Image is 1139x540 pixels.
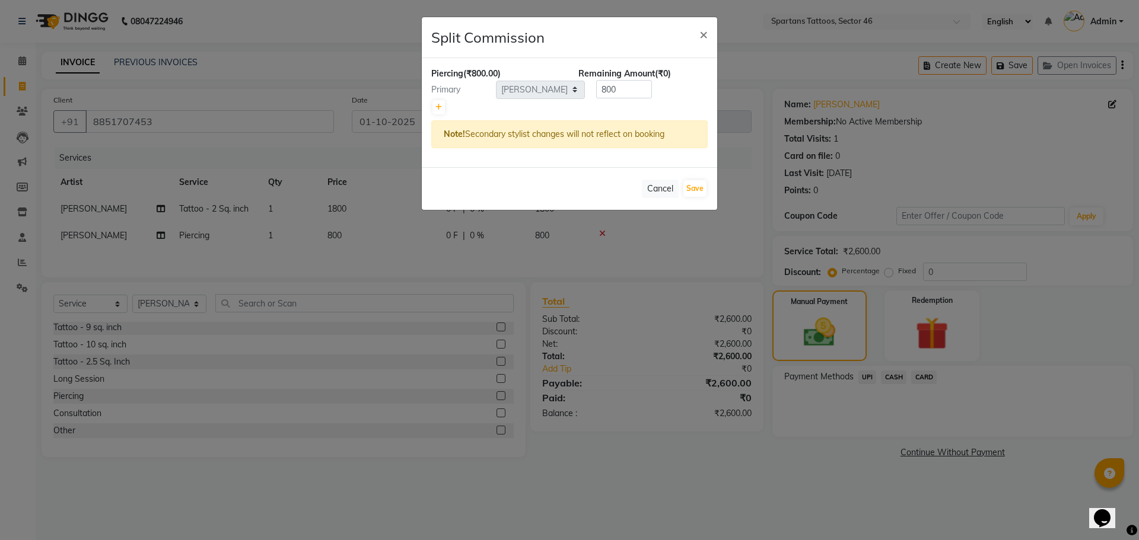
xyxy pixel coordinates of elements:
div: Primary [422,84,496,96]
span: × [699,25,708,43]
span: (₹800.00) [463,68,501,79]
button: Save [683,180,707,197]
div: Secondary stylist changes will not reflect on booking [431,120,708,148]
span: (₹0) [655,68,671,79]
span: Piercing [431,68,463,79]
button: Close [690,17,717,50]
strong: Note! [444,129,465,139]
button: Cancel [642,180,679,198]
span: Remaining Amount [578,68,655,79]
h4: Split Commission [431,27,545,48]
iframe: chat widget [1089,493,1127,528]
